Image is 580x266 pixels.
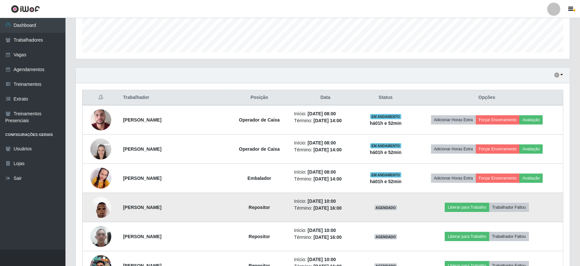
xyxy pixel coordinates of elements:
[294,110,357,117] li: Início:
[519,115,543,124] button: Avaliação
[374,234,397,239] span: AGENDADO
[247,176,271,181] strong: Embalador
[290,90,361,105] th: Data
[119,90,228,105] th: Trabalhador
[90,193,111,221] img: 1705573707833.jpeg
[314,118,342,123] time: [DATE] 14:00
[308,111,336,116] time: [DATE] 08:00
[370,150,402,155] strong: há 01 h e 52 min
[489,232,529,241] button: Trabalhador Faltou
[294,146,357,153] li: Término:
[294,205,357,212] li: Término:
[90,135,111,163] img: 1655230904853.jpeg
[370,121,402,126] strong: há 01 h e 52 min
[308,228,336,233] time: [DATE] 10:00
[123,146,161,152] strong: [PERSON_NAME]
[370,114,401,119] span: EM ANDAMENTO
[308,140,336,145] time: [DATE] 08:00
[308,257,336,262] time: [DATE] 10:00
[294,176,357,182] li: Término:
[314,176,342,181] time: [DATE] 14:00
[431,144,476,154] button: Adicionar Horas Extra
[294,117,357,124] li: Término:
[123,176,161,181] strong: [PERSON_NAME]
[431,115,476,124] button: Adicionar Horas Extra
[445,232,489,241] button: Liberar para Trabalho
[294,227,357,234] li: Início:
[476,174,520,183] button: Forçar Encerramento
[476,115,520,124] button: Forçar Encerramento
[123,117,161,123] strong: [PERSON_NAME]
[314,205,342,211] time: [DATE] 16:00
[11,5,40,13] img: CoreUI Logo
[370,179,402,184] strong: há 01 h e 52 min
[294,169,357,176] li: Início:
[294,256,357,263] li: Início:
[228,90,290,105] th: Posição
[123,205,161,210] strong: [PERSON_NAME]
[294,140,357,146] li: Início:
[90,156,111,200] img: 1722642287438.jpeg
[249,205,270,210] strong: Repositor
[294,198,357,205] li: Início:
[90,101,111,139] img: 1624686052490.jpeg
[308,169,336,175] time: [DATE] 08:00
[361,90,411,105] th: Status
[476,144,520,154] button: Forçar Encerramento
[370,172,401,178] span: EM ANDAMENTO
[411,90,563,105] th: Opções
[445,203,489,212] button: Liberar para Trabalho
[239,146,280,152] strong: Operador de Caixa
[519,144,543,154] button: Avaliação
[374,205,397,210] span: AGENDADO
[90,222,111,250] img: 1716159554658.jpeg
[239,117,280,123] strong: Operador de Caixa
[314,235,342,240] time: [DATE] 16:00
[308,199,336,204] time: [DATE] 10:00
[370,143,401,148] span: EM ANDAMENTO
[489,203,529,212] button: Trabalhador Faltou
[123,234,161,239] strong: [PERSON_NAME]
[249,234,270,239] strong: Repositor
[314,147,342,152] time: [DATE] 14:00
[431,174,476,183] button: Adicionar Horas Extra
[294,234,357,241] li: Término:
[519,174,543,183] button: Avaliação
